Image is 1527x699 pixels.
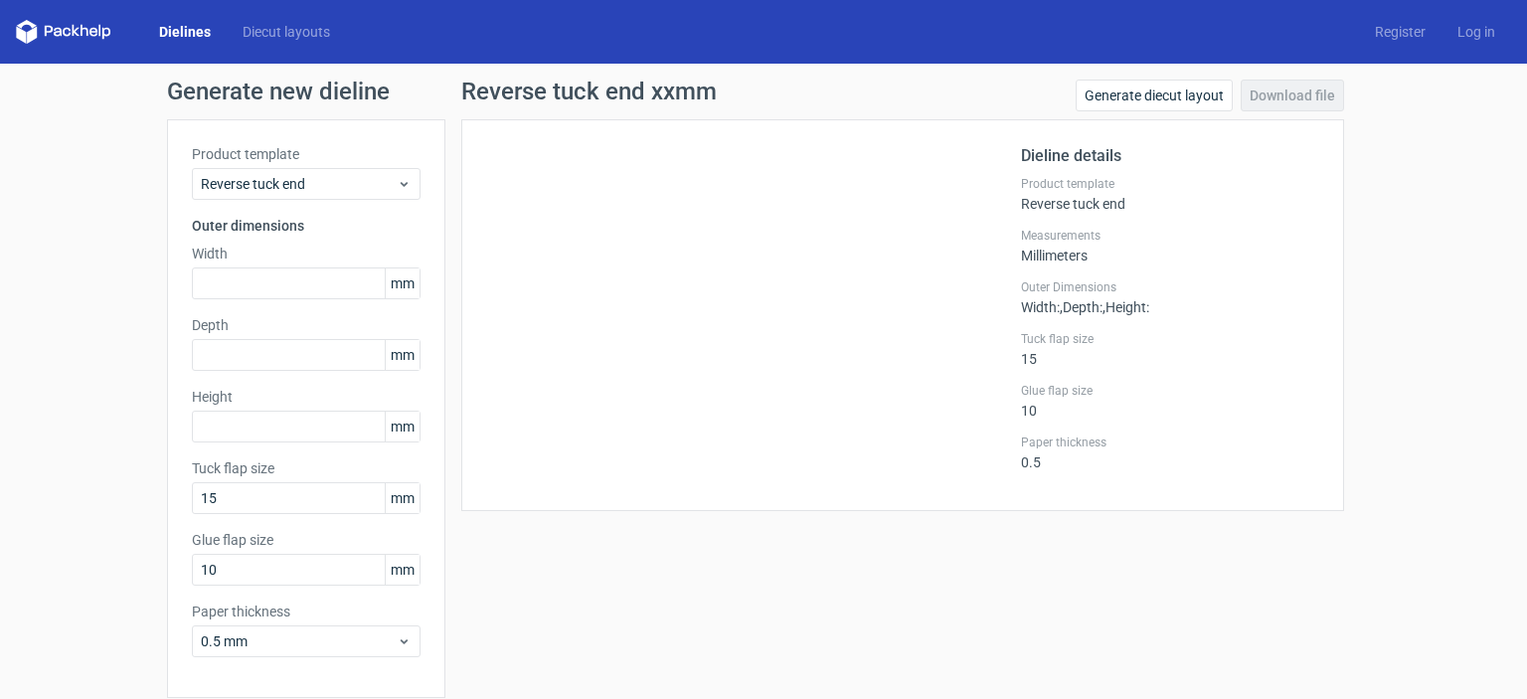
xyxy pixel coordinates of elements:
label: Width [192,244,421,263]
span: mm [385,483,420,513]
div: 10 [1021,383,1319,419]
h3: Outer dimensions [192,216,421,236]
h2: Dieline details [1021,144,1319,168]
span: Width : [1021,299,1060,315]
label: Outer Dimensions [1021,279,1319,295]
label: Product template [1021,176,1319,192]
div: 15 [1021,331,1319,367]
label: Glue flap size [192,530,421,550]
label: Measurements [1021,228,1319,244]
span: Reverse tuck end [201,174,397,194]
label: Tuck flap size [192,458,421,478]
label: Tuck flap size [1021,331,1319,347]
div: 0.5 [1021,435,1319,470]
label: Glue flap size [1021,383,1319,399]
div: Millimeters [1021,228,1319,263]
span: mm [385,412,420,441]
a: Diecut layouts [227,22,346,42]
span: mm [385,555,420,585]
label: Product template [192,144,421,164]
h1: Generate new dieline [167,80,1360,103]
span: 0.5 mm [201,631,397,651]
label: Height [192,387,421,407]
span: , Depth : [1060,299,1103,315]
h1: Reverse tuck end xxmm [461,80,717,103]
span: , Height : [1103,299,1149,315]
span: mm [385,268,420,298]
label: Paper thickness [1021,435,1319,450]
span: mm [385,340,420,370]
label: Paper thickness [192,602,421,621]
div: Reverse tuck end [1021,176,1319,212]
a: Register [1359,22,1442,42]
label: Depth [192,315,421,335]
a: Dielines [143,22,227,42]
a: Log in [1442,22,1511,42]
a: Generate diecut layout [1076,80,1233,111]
